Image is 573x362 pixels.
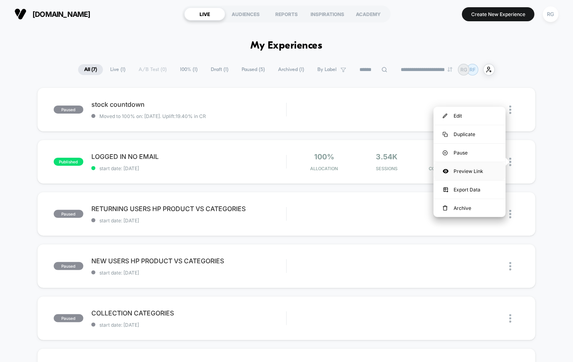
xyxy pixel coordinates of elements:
span: 100% ( 1 ) [174,64,204,75]
span: paused [54,106,83,114]
span: start date: [DATE] [91,218,286,224]
span: LOGGED IN NO EMAIL [91,153,286,161]
span: [DOMAIN_NAME] [32,10,91,18]
span: Moved to 100% on: [DATE] . Uplift: 19.40% in CR [99,113,206,119]
h1: My Experiences [251,40,323,52]
img: menu [443,150,448,155]
span: By Label [317,67,337,73]
span: 100% [314,153,334,161]
span: Draft ( 1 ) [205,64,234,75]
img: close [509,210,511,218]
img: close [509,262,511,270]
img: menu [443,205,448,211]
span: 3.54k [376,153,397,161]
p: RF [470,67,476,73]
span: Live ( 1 ) [104,64,131,75]
div: Archive [434,199,506,217]
img: menu [443,132,448,137]
div: REPORTS [266,8,307,20]
span: stock countdown [91,100,286,108]
div: Duplicate [434,125,506,143]
button: Create New Experience [462,7,535,21]
button: RG [541,6,561,22]
span: paused [54,314,83,322]
p: RG [460,67,467,73]
span: paused [54,210,83,218]
div: LIVE [184,8,225,20]
span: All ( 7 ) [78,64,103,75]
div: Edit [434,107,506,125]
div: ACADEMY [348,8,389,20]
img: end [448,67,452,72]
button: [DOMAIN_NAME] [12,8,93,20]
span: Allocation [310,166,338,171]
span: published [54,158,83,166]
span: COLLECTION CATEGORIES [91,309,286,317]
div: RG [543,6,559,22]
div: Pause [434,144,506,162]
span: RETURNING USERS HP PRODUCT VS CATEGORIES [91,205,286,213]
img: close [509,106,511,114]
div: Export Data [434,181,506,199]
img: menu [443,114,448,118]
img: close [509,314,511,323]
span: start date: [DATE] [91,165,286,171]
span: Paused ( 5 ) [236,64,271,75]
span: start date: [DATE] [91,322,286,328]
span: Archived ( 1 ) [272,64,310,75]
div: AUDIENCES [225,8,266,20]
img: Visually logo [14,8,26,20]
span: start date: [DATE] [91,270,286,276]
span: NEW USERS HP PRODUCT VS CATEGORIES [91,257,286,265]
span: CONVERSION RATE [420,166,478,171]
img: close [509,158,511,166]
span: Sessions [357,166,416,171]
span: paused [54,262,83,270]
div: Preview Link [434,162,506,180]
div: INSPIRATIONS [307,8,348,20]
